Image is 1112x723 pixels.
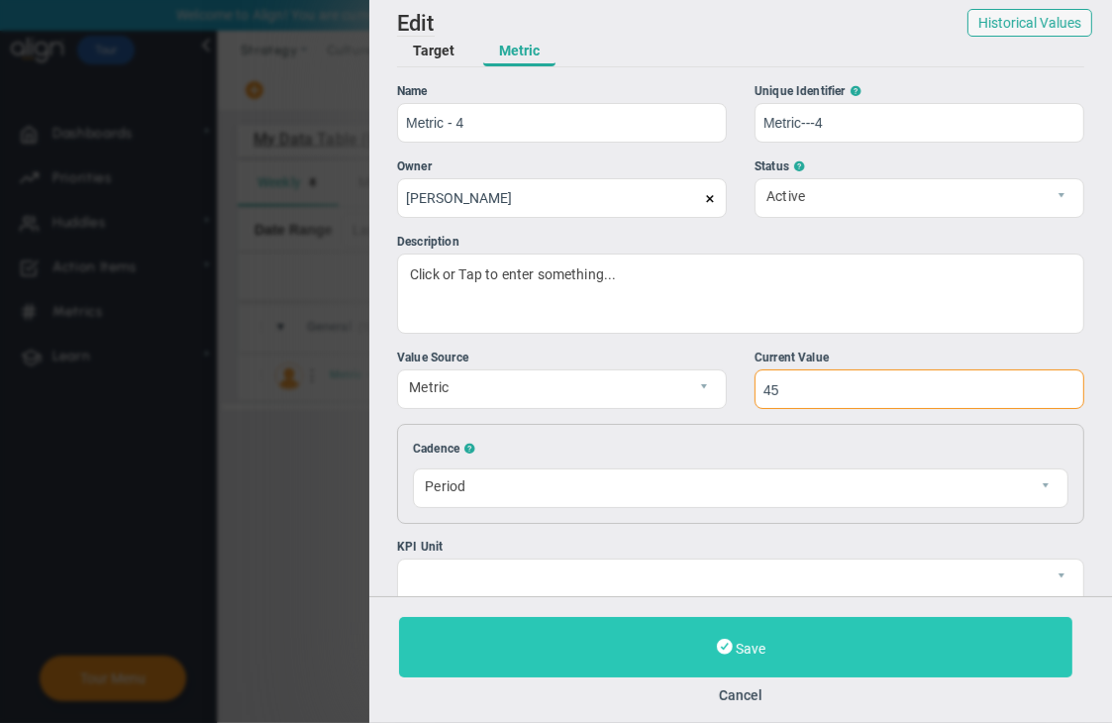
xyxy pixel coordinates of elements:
div: Click or Tap to enter something... [397,254,1084,334]
input: Name of the Metric [397,103,727,143]
div: Name [397,82,727,101]
button: Historical Values [967,9,1092,37]
span: clear [727,190,749,206]
span: Metric [398,370,692,403]
button: Save [399,617,1072,677]
button: Metric [483,37,556,66]
div: Value Source [397,349,727,367]
input: Enter unique identifier [755,103,1084,143]
div: Unique Identifier [755,82,1084,101]
div: Owner [397,157,727,176]
span: Edit [397,11,435,36]
button: Cancel [399,687,1082,703]
div: KPI Unit [397,538,1084,557]
span: select [1034,469,1067,507]
span: Save [736,641,765,657]
span: Period [414,469,1034,502]
div: Status [755,157,1084,176]
div: Current Value [755,349,1084,367]
div: Cadence [413,440,1068,459]
div: Description [397,233,1084,252]
input: Search or Invite Team Members [397,178,727,218]
input: Enter a Value [755,369,1084,409]
span: select [1050,179,1083,217]
button: Target [397,37,470,66]
span: Active [756,179,1050,212]
span: select [692,370,726,408]
span: select [1050,560,1083,660]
